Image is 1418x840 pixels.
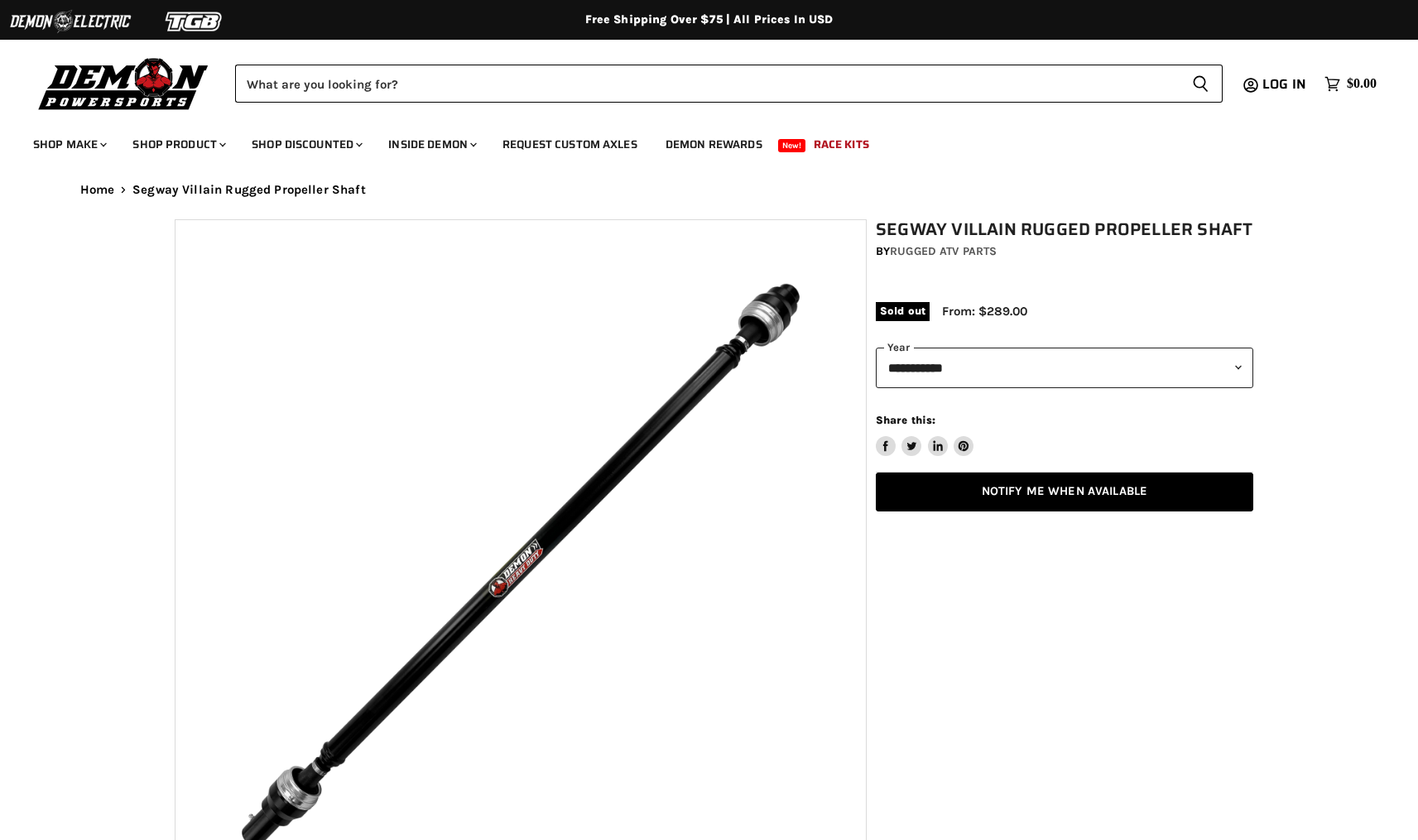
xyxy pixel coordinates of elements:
[876,414,935,426] span: Share this:
[21,127,117,161] a: Shop Make
[235,65,1179,103] input: Search
[1262,74,1306,94] span: Log in
[876,219,1253,240] h1: Segway Villain Rugged Propeller Shaft
[653,127,775,161] a: Demon Rewards
[1179,65,1223,103] button: Search
[120,127,236,161] a: Shop Product
[33,54,214,113] img: Demon Powersports
[490,127,650,161] a: Request Custom Axles
[132,183,366,197] span: Segway Villain Rugged Propeller Shaft
[876,348,1253,388] select: year
[890,244,997,258] a: Rugged ATV Parts
[235,65,1223,103] form: Product
[21,121,1372,161] ul: Main menu
[876,473,1253,511] a: Notify Me When Available
[876,242,1253,261] div: by
[942,304,1027,319] span: From: $289.00
[1347,76,1377,92] span: $0.00
[132,6,257,37] img: TGB Logo 2
[47,12,1372,27] div: Free Shipping Over $75 | All Prices In USD
[376,127,487,161] a: Inside Demon
[1316,72,1385,96] a: $0.00
[47,183,1372,197] nav: Breadcrumbs
[876,302,930,320] span: Sold out
[8,6,132,37] img: Demon Electric Logo 2
[80,183,115,197] a: Home
[1255,77,1316,92] a: Log in
[801,127,882,161] a: Race Kits
[778,139,806,152] span: New!
[239,127,373,161] a: Shop Discounted
[876,413,974,457] aside: Share this:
